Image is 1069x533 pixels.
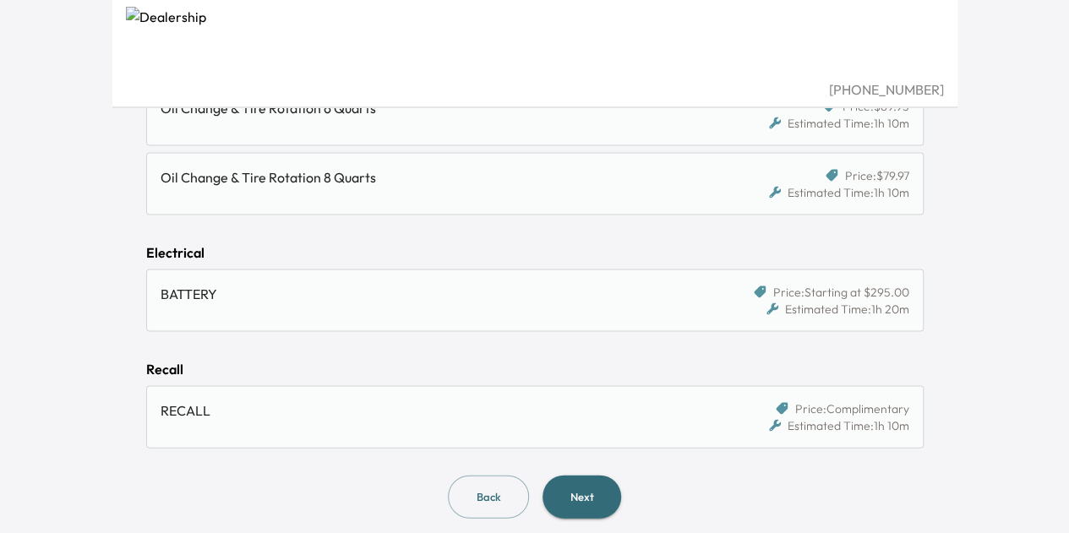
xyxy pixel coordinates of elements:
[769,416,909,433] div: Estimated Time: 1h 10m
[146,242,924,262] div: Electrical
[161,166,709,187] div: Oil Change & Tire Rotation 8 Quarts
[543,475,621,518] button: Next
[766,300,909,317] div: Estimated Time: 1h 20m
[161,283,709,303] div: BATTERY
[126,7,944,79] img: Dealership
[161,400,709,420] div: RECALL
[795,400,909,416] span: Price: Complimentary
[126,79,944,100] div: [PHONE_NUMBER]
[448,475,529,518] button: Back
[146,358,924,378] div: Recall
[845,166,909,183] span: Price: $79.97
[769,183,909,200] div: Estimated Time: 1h 10m
[773,283,909,300] span: Price: Starting at $295.00
[769,114,909,131] div: Estimated Time: 1h 10m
